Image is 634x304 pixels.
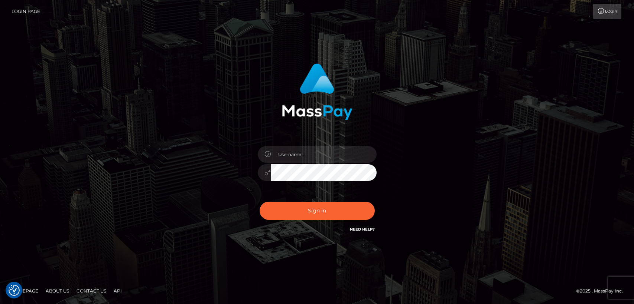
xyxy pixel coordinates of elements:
button: Sign in [260,202,375,220]
a: API [111,285,125,297]
a: About Us [43,285,72,297]
img: MassPay Login [282,63,352,120]
div: © 2025 , MassPay Inc. [576,287,628,295]
img: Revisit consent button [9,285,20,296]
a: Login [593,4,621,19]
a: Homepage [8,285,41,297]
button: Consent Preferences [9,285,20,296]
a: Need Help? [350,227,375,232]
a: Login Page [12,4,40,19]
input: Username... [271,146,377,163]
a: Contact Us [74,285,109,297]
